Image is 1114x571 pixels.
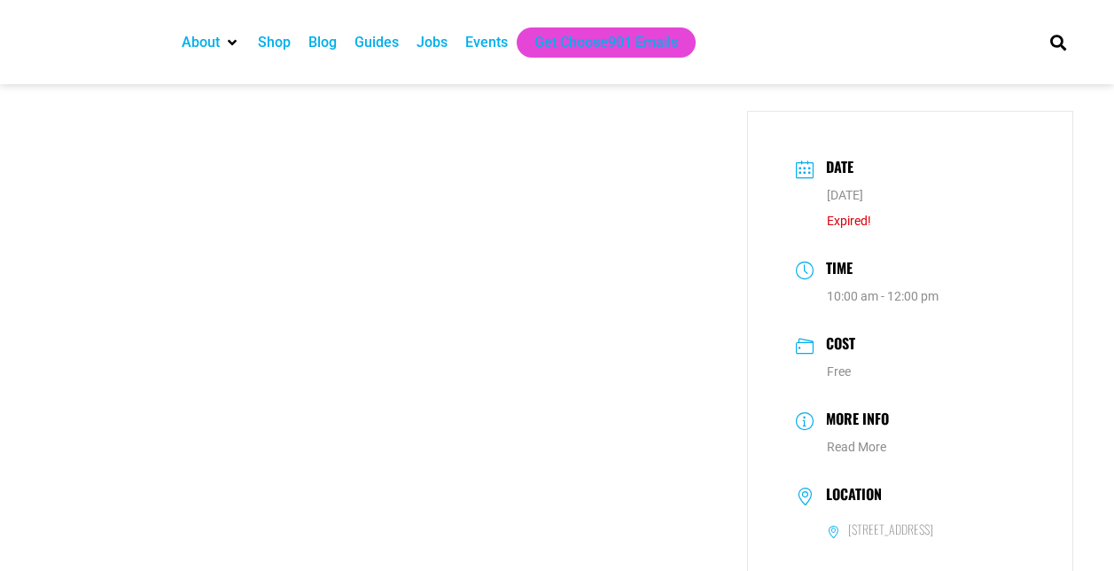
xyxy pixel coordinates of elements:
[258,32,291,53] a: Shop
[41,111,721,565] img: Dancers in vibrant, colorful traditional dresses perform outdoors during Super Saturday. A dancer...
[827,440,886,454] a: Read More
[817,332,855,358] h3: Cost
[827,214,871,228] span: Expired!
[848,521,933,537] h6: [STREET_ADDRESS]
[465,32,508,53] a: Events
[817,408,889,434] h3: More Info
[817,156,853,182] h3: Date
[173,27,249,58] div: About
[534,32,678,53] a: Get Choose901 Emails
[182,32,220,53] a: About
[817,257,853,283] h3: Time
[817,486,882,507] h3: Location
[827,289,939,303] abbr: 10:00 am - 12:00 pm
[173,27,1020,58] nav: Main nav
[417,32,448,53] a: Jobs
[308,32,337,53] a: Blog
[354,32,399,53] a: Guides
[1043,27,1072,57] div: Search
[796,363,1025,381] dd: Free
[827,188,863,202] span: [DATE]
